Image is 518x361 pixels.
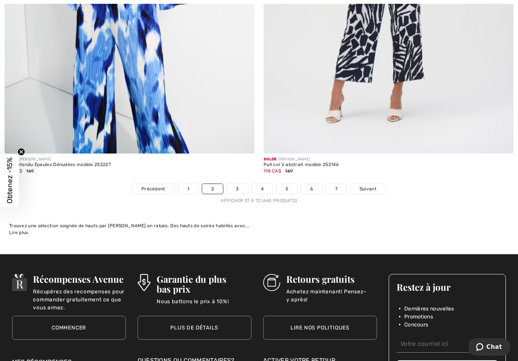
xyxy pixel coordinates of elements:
[285,168,293,174] span: 169
[33,274,126,284] h3: Récompenses Avenue
[5,158,14,204] span: Obtenez -15%
[264,157,339,162] div: [PERSON_NAME]
[138,274,151,291] img: Garantie du plus bas prix
[252,184,273,194] a: 4
[12,316,126,340] a: Commencer
[12,274,27,291] img: Récompenses Avenue
[301,184,322,194] a: 6
[397,282,498,292] h3: Restez à jour
[263,274,280,291] img: Retours gratuits
[132,184,174,194] a: Précédent
[240,139,246,146] img: plus_v2.svg
[404,305,454,313] span: Dernières nouvelles
[286,288,377,303] p: Achetez maintenant! Pensez-y après!
[264,157,277,161] span: Solde
[9,222,509,229] div: Trouvez une sélection soignée de hauts par [PERSON_NAME] en rabais. Des hauts de soirée habillés ...
[202,184,223,194] a: 2
[469,338,510,357] iframe: Ouvre un widget dans lequel vous pouvez chatter avec l’un de nos agents
[397,336,498,353] input: Votre courriel ici
[157,274,251,294] h3: Garantie du plus bas prix
[227,184,248,194] a: 3
[141,185,165,192] span: Précédent
[263,316,377,340] a: Lire nos politiques
[9,230,28,235] span: Lire plus
[178,184,198,194] a: 1
[5,162,111,168] div: Pull Détendu Épaules Dénudées modèle 252227
[359,185,377,192] span: Suivant
[350,184,386,194] a: Suivant
[404,321,428,329] span: Concours
[138,316,251,340] a: Plus de détails
[404,313,433,321] span: Promotions
[326,184,347,194] a: 7
[33,288,126,303] p: Récupérez des recompenses pour commander gratuitement ce que vous aimez.
[276,184,297,194] a: 5
[157,298,251,313] p: Nous battons le prix à 10%!
[264,162,339,168] div: Pull col V abstrait modèle 252146
[499,139,505,146] img: plus_v2.svg
[5,157,111,162] div: [PERSON_NAME]
[26,168,34,174] span: 169
[17,148,25,156] button: Close teaser
[286,274,377,284] h3: Retours gratuits
[264,168,281,174] span: 118 CA$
